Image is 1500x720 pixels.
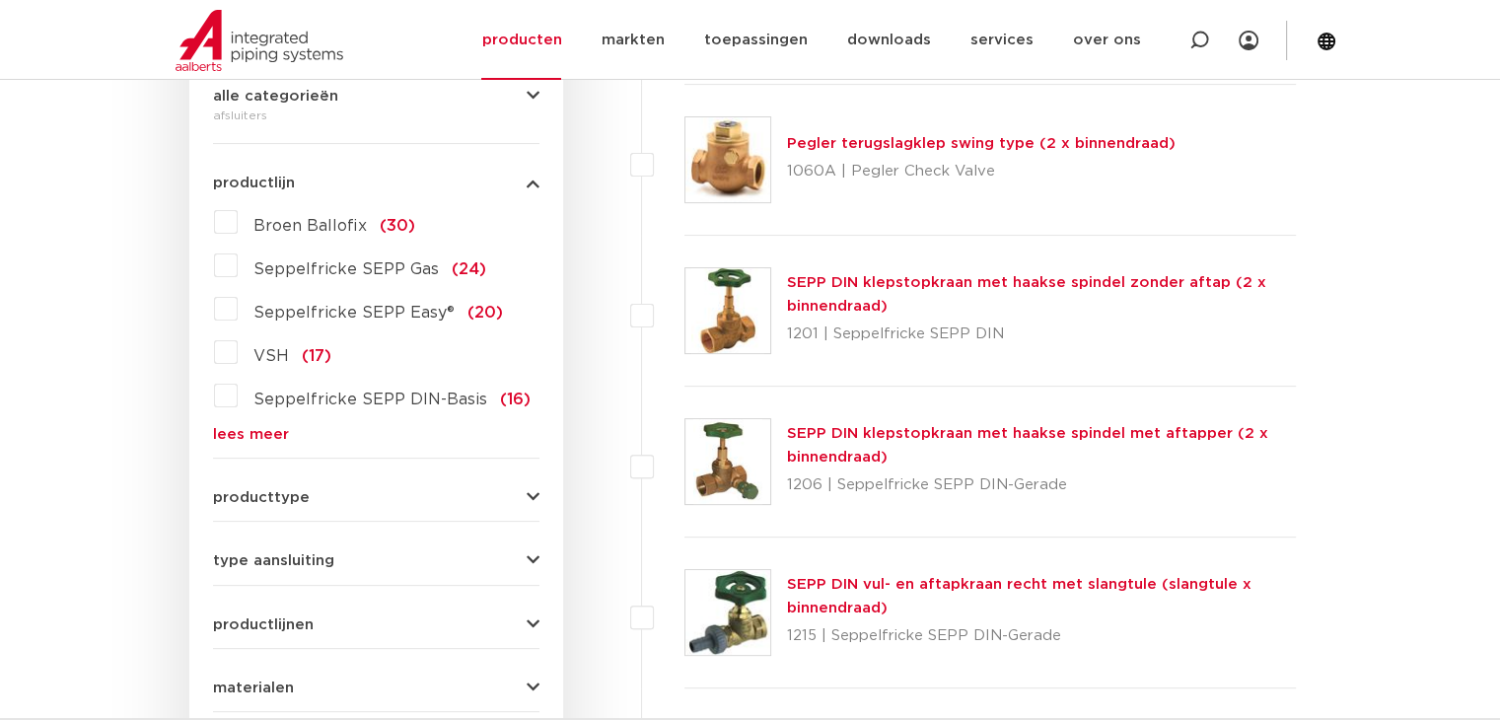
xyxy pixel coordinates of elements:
a: SEPP DIN vul- en aftapkraan recht met slangtule (slangtule x binnendraad) [787,577,1251,615]
span: alle categorieën [213,89,338,104]
span: productlijn [213,176,295,190]
span: (24) [452,261,486,277]
p: 1201 | Seppelfricke SEPP DIN [787,319,1297,350]
span: Broen Ballofix [253,218,367,234]
button: productlijn [213,176,539,190]
a: SEPP DIN klepstopkraan met haakse spindel met aftapper (2 x binnendraad) [787,426,1268,465]
span: Seppelfricke SEPP DIN-Basis [253,392,487,407]
span: VSH [253,348,289,364]
span: productlijnen [213,617,314,632]
button: producttype [213,490,539,505]
span: Seppelfricke SEPP Easy® [253,305,455,321]
img: Thumbnail for SEPP DIN vul- en aftapkraan recht met slangtule (slangtule x binnendraad) [685,570,770,655]
span: (16) [500,392,531,407]
span: (30) [380,218,415,234]
img: Thumbnail for Pegler terugslagklep swing type (2 x binnendraad) [685,117,770,202]
button: productlijnen [213,617,539,632]
span: materialen [213,681,294,695]
span: (17) [302,348,331,364]
button: alle categorieën [213,89,539,104]
p: 1060A | Pegler Check Valve [787,156,1176,187]
button: type aansluiting [213,553,539,568]
a: lees meer [213,427,539,442]
a: SEPP DIN klepstopkraan met haakse spindel zonder aftap (2 x binnendraad) [787,275,1266,314]
p: 1206 | Seppelfricke SEPP DIN-Gerade [787,469,1297,501]
img: Thumbnail for SEPP DIN klepstopkraan met haakse spindel met aftapper (2 x binnendraad) [685,419,770,504]
span: (20) [467,305,503,321]
span: producttype [213,490,310,505]
p: 1215 | Seppelfricke SEPP DIN-Gerade [787,620,1297,652]
a: Pegler terugslagklep swing type (2 x binnendraad) [787,136,1176,151]
div: afsluiters [213,104,539,127]
button: materialen [213,681,539,695]
span: type aansluiting [213,553,334,568]
span: Seppelfricke SEPP Gas [253,261,439,277]
img: Thumbnail for SEPP DIN klepstopkraan met haakse spindel zonder aftap (2 x binnendraad) [685,268,770,353]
